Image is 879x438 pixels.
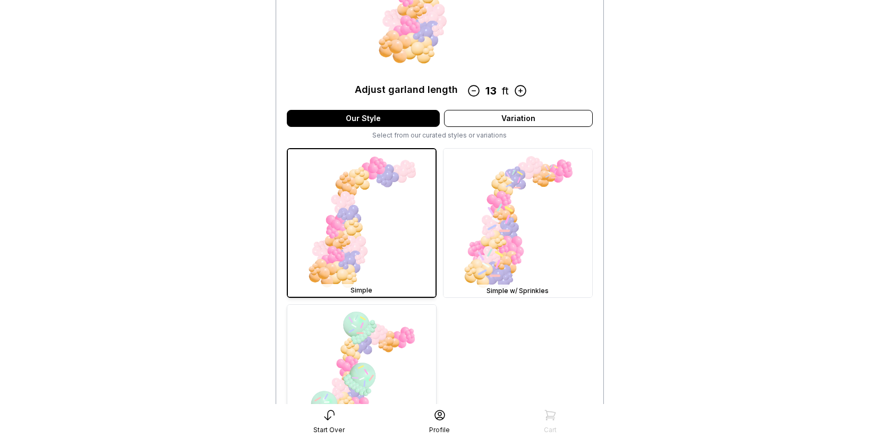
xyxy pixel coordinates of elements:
[443,149,592,297] img: Simple w/ Sprinkles
[544,426,557,434] div: Cart
[287,131,593,140] div: Select from our curated styles or variations
[355,82,458,97] div: Adjust garland length
[481,83,502,99] div: 13
[501,83,508,99] div: ft
[313,426,345,434] div: Start Over
[290,286,433,295] div: Simple
[288,149,436,297] img: Simple
[444,110,593,127] div: Variation
[446,287,590,295] div: Simple w/ Sprinkles
[429,426,450,434] div: Profile
[287,110,440,127] div: Our Style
